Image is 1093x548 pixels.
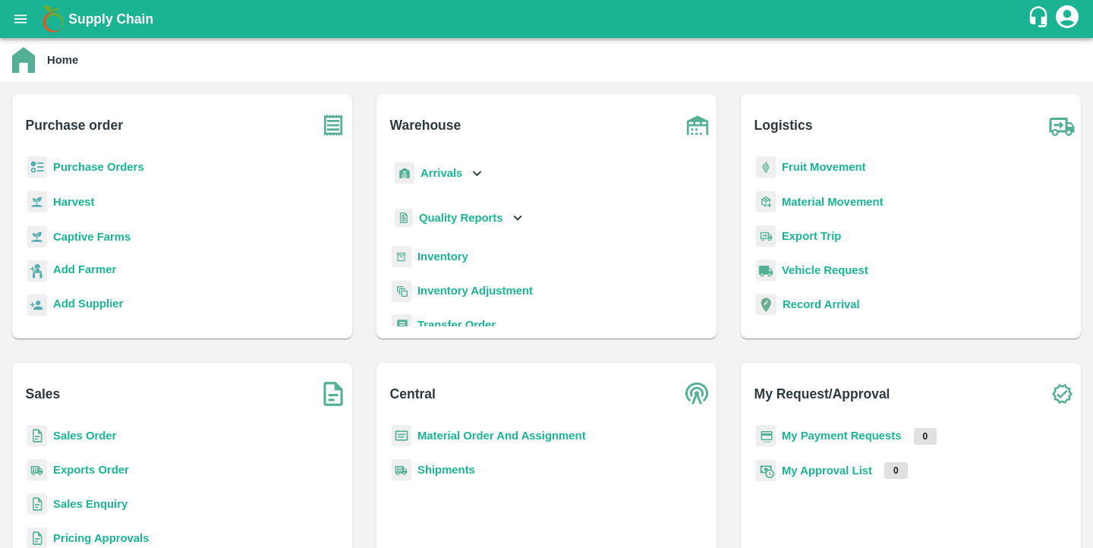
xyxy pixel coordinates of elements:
b: Sales [26,383,61,405]
a: Sales Order [53,430,116,442]
b: Central [390,383,436,405]
a: Supply Chain [68,8,1027,30]
img: warehouse [679,106,717,144]
b: Home [47,54,78,66]
b: My Request/Approval [754,383,890,405]
a: Exports Order [53,464,129,476]
img: approval [756,459,776,482]
img: home [12,47,35,73]
a: My Payment Requests [782,430,902,442]
img: soSales [314,375,352,413]
img: logo [38,4,68,34]
img: material [756,191,776,213]
div: customer-support [1027,5,1054,33]
p: 0 [914,428,937,445]
img: harvest [27,225,47,248]
a: Material Movement [782,196,884,208]
img: centralMaterial [392,425,411,447]
img: qualityReport [395,209,413,228]
div: Quality Reports [392,203,526,234]
img: farmer [27,260,47,282]
img: recordArrival [756,294,776,315]
img: check [1043,375,1081,413]
a: My Approval List [782,465,872,477]
img: payment [756,425,776,447]
a: Harvest [53,196,94,208]
a: Sales Enquiry [53,498,128,510]
a: Fruit Movement [782,161,866,173]
a: Material Order And Assignment [417,430,586,442]
img: reciept [27,156,47,178]
p: 0 [884,462,908,479]
img: whTransfer [392,314,411,336]
a: Add Farmer [53,261,116,282]
b: Supply Chain [68,11,153,27]
a: Export Trip [782,230,841,242]
a: Pricing Approvals [53,532,149,544]
img: sales [27,425,47,447]
img: shipments [27,459,47,481]
a: Purchase Orders [53,161,144,173]
img: harvest [27,191,47,213]
b: Quality Reports [419,212,503,224]
a: Transfer Order [417,319,496,331]
button: open drawer [3,2,38,36]
img: purchase [314,106,352,144]
b: Arrivals [421,167,462,179]
b: Add Supplier [53,298,123,310]
a: Add Supplier [53,295,123,316]
img: sales [27,493,47,515]
b: Add Farmer [53,263,116,276]
img: delivery [756,225,776,247]
div: Arrivals [392,156,486,191]
img: shipments [392,459,411,481]
img: fruit [756,156,776,178]
img: central [679,375,717,413]
div: account of current user [1054,3,1081,35]
a: Inventory Adjustment [417,285,533,297]
img: whInventory [392,246,411,268]
b: Warehouse [390,115,461,136]
a: Shipments [417,464,475,476]
a: Inventory [417,250,468,263]
b: Logistics [754,115,813,136]
a: Vehicle Request [782,264,868,276]
img: whArrival [395,162,414,184]
a: Record Arrival [783,298,860,310]
img: supplier [27,294,47,317]
img: inventory [392,280,411,302]
img: truck [1043,106,1081,144]
img: vehicle [756,260,776,282]
b: Purchase order [26,115,123,136]
a: Captive Farms [53,231,131,243]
